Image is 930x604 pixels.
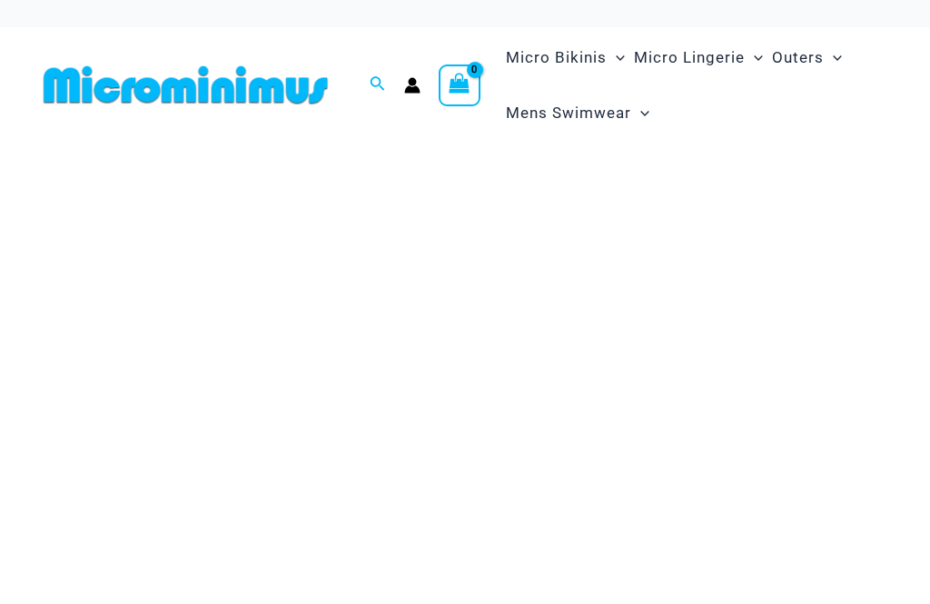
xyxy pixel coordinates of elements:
[634,35,745,81] span: Micro Lingerie
[772,35,824,81] span: Outers
[439,64,480,106] a: View Shopping Cart, empty
[404,77,420,94] a: Account icon link
[506,90,631,136] span: Mens Swimwear
[629,30,767,85] a: Micro LingerieMenu ToggleMenu Toggle
[824,35,842,81] span: Menu Toggle
[499,27,894,144] nav: Site Navigation
[607,35,625,81] span: Menu Toggle
[501,85,654,141] a: Mens SwimwearMenu ToggleMenu Toggle
[36,64,335,105] img: MM SHOP LOGO FLAT
[767,30,846,85] a: OutersMenu ToggleMenu Toggle
[631,90,649,136] span: Menu Toggle
[370,74,386,96] a: Search icon link
[745,35,763,81] span: Menu Toggle
[501,30,629,85] a: Micro BikinisMenu ToggleMenu Toggle
[506,35,607,81] span: Micro Bikinis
